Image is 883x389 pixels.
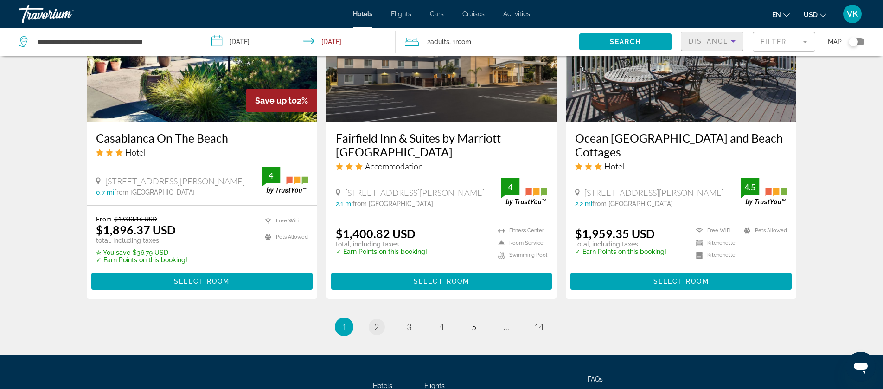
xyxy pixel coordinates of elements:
[739,227,787,234] li: Pets Allowed
[427,35,449,48] span: 2
[125,147,145,157] span: Hotel
[262,167,308,194] img: trustyou-badge.svg
[345,188,485,198] span: [STREET_ADDRESS][PERSON_NAME]
[753,32,815,52] button: Filter
[202,28,395,56] button: Check-in date: Oct 5, 2025 Check-out date: Oct 12, 2025
[570,275,792,285] a: Select Room
[493,252,547,259] li: Swimming Pool
[342,322,346,332] span: 1
[534,322,544,332] span: 14
[96,215,112,223] span: From
[610,38,641,45] span: Search
[653,278,709,285] span: Select Room
[96,188,114,196] span: 0.7 mi
[846,352,876,382] iframe: Button to launch messaging window
[493,239,547,247] li: Room Service
[689,38,729,45] span: Distance
[105,176,245,186] span: [STREET_ADDRESS][PERSON_NAME]
[575,200,592,207] span: 2.2 mi
[255,96,297,105] span: Save up to
[570,273,792,290] button: Select Room
[19,2,111,26] a: Travorium
[114,215,157,223] del: $1,933.16 USD
[455,38,471,45] span: Room
[96,223,176,237] ins: $1,896.37 USD
[414,278,469,285] span: Select Room
[391,10,411,18] a: Flights
[501,178,547,206] img: trustyou-badge.svg
[840,4,864,24] button: User Menu
[503,10,530,18] a: Activities
[91,275,313,285] a: Select Room
[575,227,655,240] ins: $1,959.35 USD
[352,200,433,207] span: from [GEOGRAPHIC_DATA]
[741,182,759,193] div: 4.5
[246,89,317,112] div: 2%
[96,131,308,145] a: Casablanca On The Beach
[262,170,280,181] div: 4
[689,36,736,47] mat-select: Sort by
[579,33,671,50] button: Search
[772,8,790,21] button: Change language
[260,231,308,243] li: Pets Allowed
[804,8,826,21] button: Change currency
[365,161,423,171] span: Accommodation
[691,227,739,234] li: Free WiFi
[336,248,427,255] p: ✓ Earn Points on this booking!
[592,200,673,207] span: from [GEOGRAPHIC_DATA]
[396,28,579,56] button: Travelers: 2 adults, 0 children
[91,273,313,290] button: Select Room
[96,249,187,256] p: $36.79 USD
[331,275,552,285] a: Select Room
[174,278,230,285] span: Select Room
[842,38,864,46] button: Toggle map
[336,200,352,207] span: 2.1 mi
[575,131,787,159] a: Ocean [GEOGRAPHIC_DATA] and Beach Cottages
[336,240,427,248] p: total, including taxes
[336,131,548,159] a: Fairfield Inn & Suites by Marriott [GEOGRAPHIC_DATA]
[449,35,471,48] span: , 1
[575,248,666,255] p: ✓ Earn Points on this booking!
[331,273,552,290] button: Select Room
[691,252,739,259] li: Kitchenette
[407,322,411,332] span: 3
[430,38,449,45] span: Adults
[501,182,519,193] div: 4
[604,161,624,171] span: Hotel
[472,322,476,332] span: 5
[828,35,842,48] span: Map
[114,188,195,196] span: from [GEOGRAPHIC_DATA]
[462,10,485,18] a: Cruises
[374,322,379,332] span: 2
[96,237,187,244] p: total, including taxes
[96,147,308,157] div: 3 star Hotel
[588,376,603,383] a: FAQs
[504,322,509,332] span: ...
[353,10,372,18] a: Hotels
[336,161,548,171] div: 3 star Accommodation
[260,215,308,227] li: Free WiFi
[772,11,781,19] span: en
[741,178,787,206] img: trustyou-badge.svg
[96,249,130,256] span: ✮ You save
[439,322,444,332] span: 4
[691,239,739,247] li: Kitchenette
[575,240,666,248] p: total, including taxes
[493,227,547,234] li: Fitness Center
[847,9,858,19] span: VK
[87,318,796,336] nav: Pagination
[430,10,444,18] a: Cars
[96,256,187,264] p: ✓ Earn Points on this booking!
[804,11,818,19] span: USD
[336,227,416,240] ins: $1,400.82 USD
[584,188,724,198] span: [STREET_ADDRESS][PERSON_NAME]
